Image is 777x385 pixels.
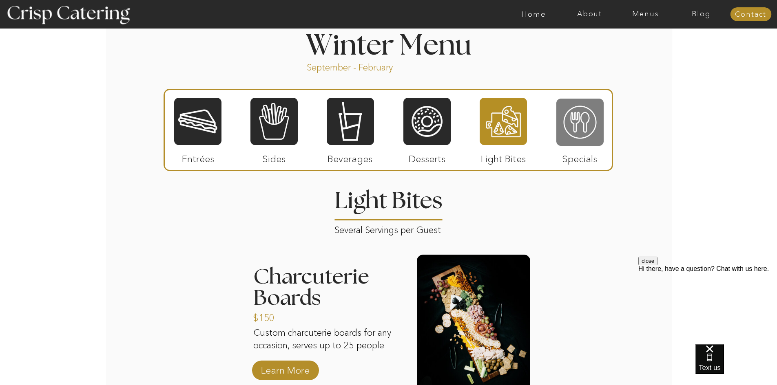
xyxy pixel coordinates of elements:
[332,189,446,205] h2: Light Bites
[476,145,531,169] p: Light Bites
[618,10,673,18] a: Menus
[323,145,377,169] p: Beverages
[307,62,419,71] p: September - February
[253,266,403,309] h3: Charcuterie Boards
[258,356,312,380] a: Learn More
[638,257,777,354] iframe: podium webchat widget prompt
[247,145,301,169] p: Sides
[730,11,771,19] a: Contact
[275,32,502,56] h1: Winter Menu
[400,145,454,169] p: Desserts
[673,10,729,18] a: Blog
[506,10,562,18] a: Home
[171,145,225,169] p: Entrées
[553,145,607,169] p: Specials
[695,344,777,385] iframe: podium webchat widget bubble
[253,327,393,362] p: Custom charcuterie boards for any occasion, serves up to 25 people
[562,10,618,18] a: About
[334,222,443,231] p: Several Servings per Guest
[253,304,307,328] a: $150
